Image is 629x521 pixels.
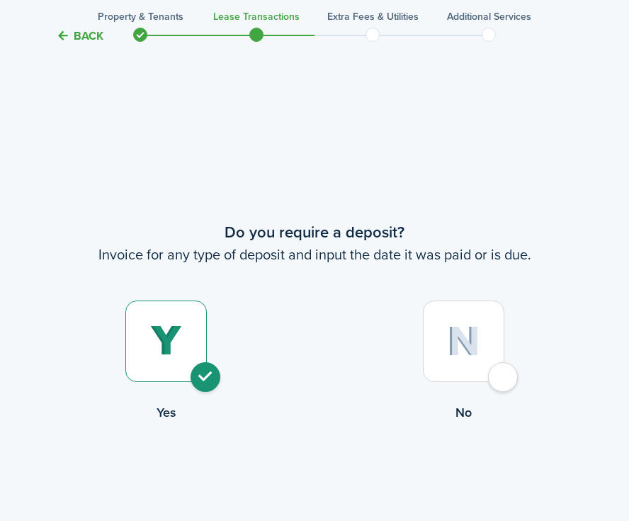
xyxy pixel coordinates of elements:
[17,220,612,244] wizard-step-header-title: Do you require a deposit?
[213,9,300,24] h3: Lease Transactions
[447,9,531,24] h3: Additional Services
[447,326,480,357] img: No
[150,325,182,357] img: Yes (selected)
[56,28,103,43] button: Back
[314,403,612,422] control-radio-card-title: No
[327,9,419,24] h3: Extra fees & Utilities
[17,244,612,265] wizard-step-header-description: Invoice for any type of deposit and input the date it was paid or is due.
[17,403,314,422] control-radio-card-title: Yes
[98,9,183,24] h3: Property & Tenants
